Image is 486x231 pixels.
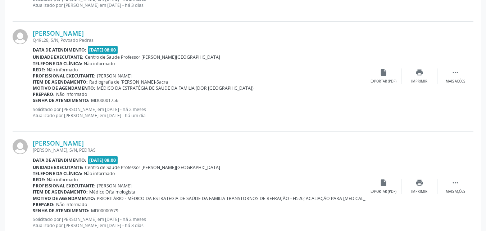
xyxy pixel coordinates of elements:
b: Unidade executante: [33,54,83,60]
b: Rede: [33,177,45,183]
b: Profissional executante: [33,73,96,79]
b: Preparo: [33,91,55,97]
span: [DATE] 08:00 [88,156,118,164]
b: Motivo de agendamento: [33,85,95,91]
div: Mais ações [446,79,465,84]
span: Não informado [56,201,87,208]
span: [DATE] 08:00 [88,46,118,54]
span: Não informado [47,67,78,73]
span: Centro de Saude Professor [PERSON_NAME][GEOGRAPHIC_DATA] [85,164,220,170]
p: Solicitado por [PERSON_NAME] em [DATE] - há 2 meses Atualizado por [PERSON_NAME] em [DATE] - há u... [33,106,365,119]
img: img [13,139,28,154]
span: PRIORITÁRIO - MÉDICO DA ESTRATÉGIA DE SAÚDE DA FAMILIA TRANSTORNOS DE REFRAÇÃO - H526; ACALIAÇÃO ... [97,195,378,201]
span: Radiografia de [PERSON_NAME]-Sacra [89,79,168,85]
b: Senha de atendimento: [33,97,90,103]
b: Data de atendimento: [33,157,86,163]
img: img [13,29,28,44]
span: Médico Oftalmologista [89,189,135,195]
b: Rede: [33,67,45,73]
span: MÉDICO DA ESTRATÉGIA DE SAÚDE DA FAMILIA (DOR [GEOGRAPHIC_DATA]) [97,85,254,91]
b: Profissional executante: [33,183,96,189]
b: Item de agendamento: [33,189,88,195]
b: Senha de atendimento: [33,208,90,214]
span: Não informado [84,170,115,177]
div: Mais ações [446,189,465,194]
b: Preparo: [33,201,55,208]
a: [PERSON_NAME] [33,139,84,147]
b: Telefone da clínica: [33,170,82,177]
span: Não informado [47,177,78,183]
b: Item de agendamento: [33,79,88,85]
i:  [451,179,459,187]
div: Imprimir [411,79,427,84]
i: print [415,179,423,187]
i:  [451,68,459,76]
div: Imprimir [411,189,427,194]
b: Motivo de agendamento: [33,195,95,201]
a: [PERSON_NAME] [33,29,84,37]
span: Não informado [56,91,87,97]
span: Centro de Saude Professor [PERSON_NAME][GEOGRAPHIC_DATA] [85,54,220,60]
span: [PERSON_NAME] [97,183,132,189]
span: Não informado [84,61,115,67]
b: Unidade executante: [33,164,83,170]
span: MD00000579 [91,208,118,214]
div: [PERSON_NAME], S/N, PEDRAS [33,147,365,153]
i: print [415,68,423,76]
div: Q49L28, S/N, Povoado Pedras [33,37,365,43]
b: Data de atendimento: [33,47,86,53]
i: insert_drive_file [380,68,387,76]
span: [PERSON_NAME] [97,73,132,79]
span: MD00001756 [91,97,118,103]
div: Exportar (PDF) [371,189,396,194]
p: Solicitado por [PERSON_NAME] em [DATE] - há 2 meses Atualizado por [PERSON_NAME] em [DATE] - há 3... [33,216,365,228]
b: Telefone da clínica: [33,61,82,67]
i: insert_drive_file [380,179,387,187]
div: Exportar (PDF) [371,79,396,84]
